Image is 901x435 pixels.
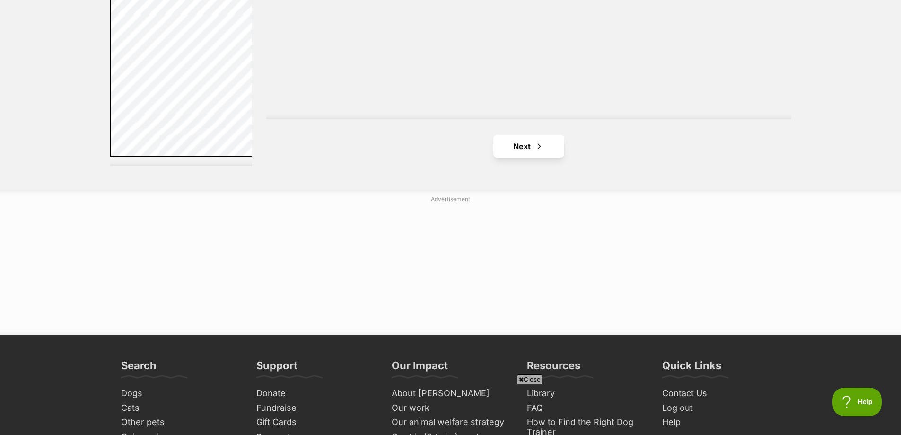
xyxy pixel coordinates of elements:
[256,359,297,378] h3: Support
[117,415,243,430] a: Other pets
[117,386,243,401] a: Dogs
[392,359,448,378] h3: Our Impact
[832,388,882,416] iframe: Help Scout Beacon - Open
[658,401,784,416] a: Log out
[266,135,791,158] nav: Pagination
[121,359,157,378] h3: Search
[517,374,542,384] span: Close
[117,401,243,416] a: Cats
[662,359,721,378] h3: Quick Links
[493,135,564,158] a: Next page
[221,207,680,326] iframe: Advertisement
[221,388,680,430] iframe: Advertisement
[658,415,784,430] a: Help
[527,359,580,378] h3: Resources
[658,386,784,401] a: Contact Us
